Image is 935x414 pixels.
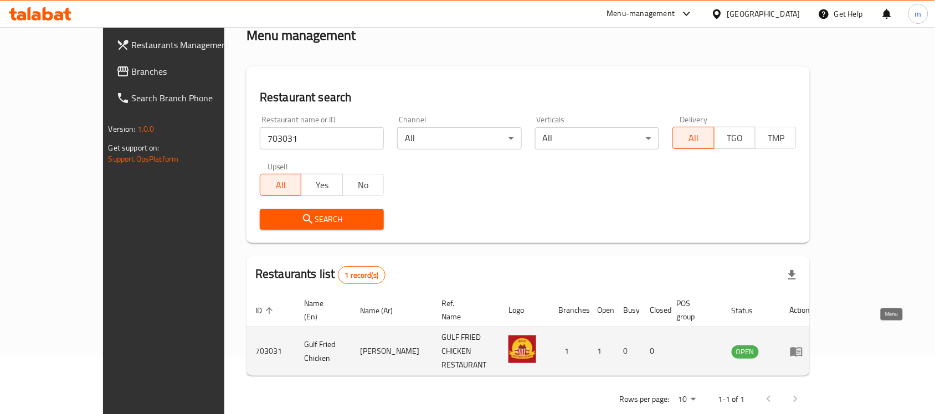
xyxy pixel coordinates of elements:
div: All [535,127,659,149]
span: Status [732,304,768,317]
button: TMP [755,127,797,149]
td: 0 [641,327,668,376]
span: Restaurants Management [132,38,250,51]
th: Logo [500,293,549,327]
th: Action [781,293,819,327]
span: Name (Ar) [360,304,407,317]
span: Name (En) [304,297,338,323]
button: Yes [301,174,342,196]
a: Branches [107,58,259,85]
p: Rows per page: [619,392,669,406]
div: Rows per page: [674,391,700,408]
span: m [915,8,922,20]
div: Export file [779,262,805,288]
div: Total records count [338,266,386,284]
td: GULF FRIED CHICKEN RESTAURANT [433,327,500,376]
td: 1 [588,327,615,376]
h2: Restaurant search [260,89,797,106]
a: Search Branch Phone [107,85,259,111]
span: All [265,177,297,193]
table: enhanced table [246,293,819,376]
span: POS group [677,297,710,323]
button: All [672,127,714,149]
span: ID [255,304,276,317]
h2: Restaurants list [255,266,386,284]
button: All [260,174,301,196]
th: Branches [549,293,588,327]
div: Menu-management [607,7,675,20]
td: 0 [615,327,641,376]
td: Gulf Fried Chicken [295,327,351,376]
div: OPEN [732,345,759,359]
td: 1 [549,327,588,376]
a: Support.OpsPlatform [109,152,179,166]
button: TGO [714,127,756,149]
th: Busy [615,293,641,327]
span: No [347,177,379,193]
span: 1.0.0 [137,122,155,136]
span: TMP [760,130,792,146]
div: [GEOGRAPHIC_DATA] [727,8,800,20]
div: All [397,127,521,149]
span: Search [269,213,375,226]
span: Ref. Name [441,297,486,323]
label: Delivery [680,116,708,123]
td: [PERSON_NAME] [351,327,433,376]
span: 1 record(s) [338,270,386,281]
img: Gulf Fried Chicken [508,335,536,363]
span: Version: [109,122,136,136]
span: Branches [132,65,250,78]
p: 1-1 of 1 [718,392,744,406]
a: Restaurants Management [107,32,259,58]
span: Get support on: [109,141,160,155]
span: Yes [306,177,338,193]
span: TGO [719,130,751,146]
td: 703031 [246,327,295,376]
span: Search Branch Phone [132,91,250,105]
th: Closed [641,293,668,327]
label: Upsell [268,163,288,170]
span: All [677,130,710,146]
th: Open [588,293,615,327]
h2: Menu management [246,27,356,44]
button: No [342,174,384,196]
button: Search [260,209,384,230]
input: Search for restaurant name or ID.. [260,127,384,149]
span: OPEN [732,345,759,358]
